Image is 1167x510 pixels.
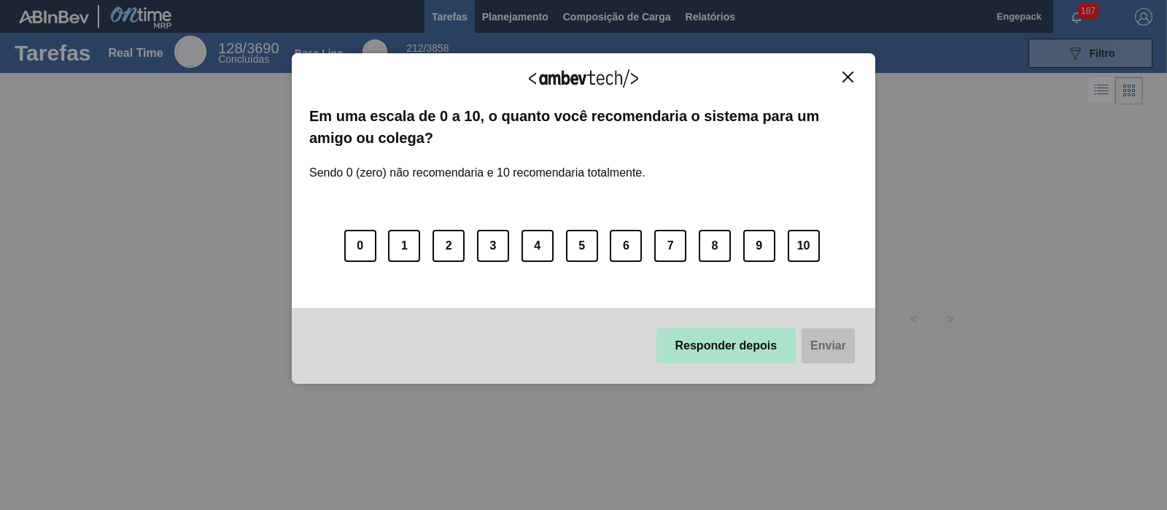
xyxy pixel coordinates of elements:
button: 6 [610,230,642,262]
button: Close [838,71,858,83]
button: 9 [743,230,775,262]
label: Em uma escala de 0 a 10, o quanto você recomendaria o sistema para um amigo ou colega? [309,105,858,150]
label: Sendo 0 (zero) não recomendaria e 10 recomendaria totalmente. [309,149,645,179]
button: 2 [433,230,465,262]
button: 4 [522,230,554,262]
button: 3 [477,230,509,262]
button: 8 [699,230,731,262]
img: Close [842,72,853,82]
button: 5 [566,230,598,262]
button: Responder depois [656,328,796,363]
button: 1 [388,230,420,262]
button: 7 [654,230,686,262]
img: Logo Ambevtech [529,69,638,88]
button: 10 [788,230,820,262]
button: 0 [344,230,376,262]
